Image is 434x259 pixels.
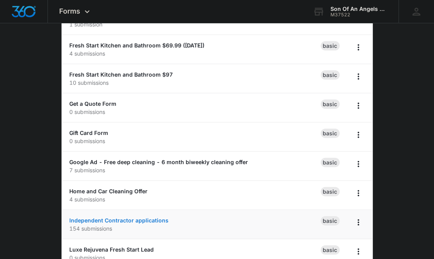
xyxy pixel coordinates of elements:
button: Overflow Menu [352,100,365,112]
div: Basic [321,100,340,109]
a: Fresh Start Kitchen and Bathroom $97 [70,71,173,78]
p: 0 submissions [70,137,321,145]
div: account id [330,12,387,17]
button: Overflow Menu [352,216,365,229]
a: Google Ad - Free deep cleaning - 6 month biweekly cleaning offer [70,159,248,165]
p: 7 submissions [70,166,321,174]
a: Luxe Rejuvena Fresh Start Lead [70,246,154,253]
button: Overflow Menu [352,41,365,54]
div: Basic [321,70,340,80]
a: Independent Contractor applications [70,217,169,224]
a: Get a Quote Form [70,100,117,107]
a: Home and Car Cleaning Offer [70,188,148,194]
button: Overflow Menu [352,245,365,258]
div: Basic [321,41,340,51]
div: Basic [321,158,340,167]
a: Gift Card Form [70,129,109,136]
button: Overflow Menu [352,158,365,170]
p: 1 submission [70,20,321,28]
p: 0 submissions [70,108,321,116]
button: Overflow Menu [352,129,365,141]
div: Basic [321,245,340,255]
div: account name [330,6,387,12]
p: 154 submissions [70,224,321,233]
div: Basic [321,187,340,196]
button: Overflow Menu [352,187,365,199]
a: Fresh Start Kitchen and Bathroom $69.99 ([DATE]) [70,42,205,49]
div: Basic [321,216,340,226]
div: Basic [321,129,340,138]
p: 4 submissions [70,195,321,203]
span: Forms [60,7,81,15]
p: 10 submissions [70,79,321,87]
p: 4 submissions [70,49,321,58]
button: Overflow Menu [352,70,365,83]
